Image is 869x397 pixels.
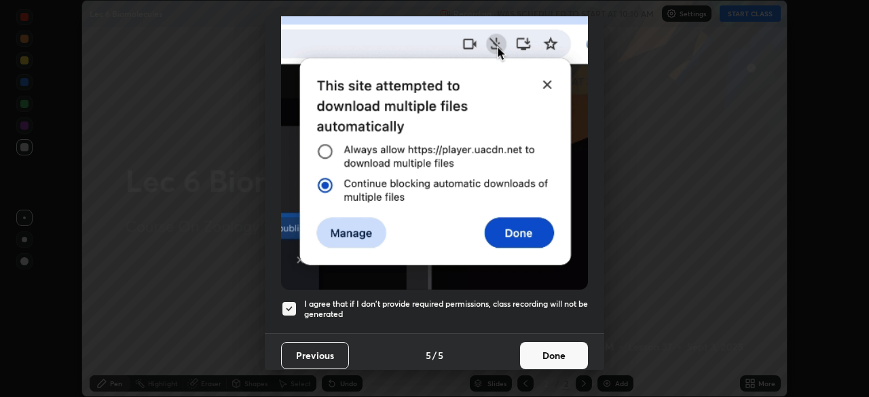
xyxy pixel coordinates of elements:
h4: / [432,348,437,362]
button: Previous [281,342,349,369]
h5: I agree that if I don't provide required permissions, class recording will not be generated [304,299,588,320]
button: Done [520,342,588,369]
h4: 5 [438,348,443,362]
h4: 5 [426,348,431,362]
